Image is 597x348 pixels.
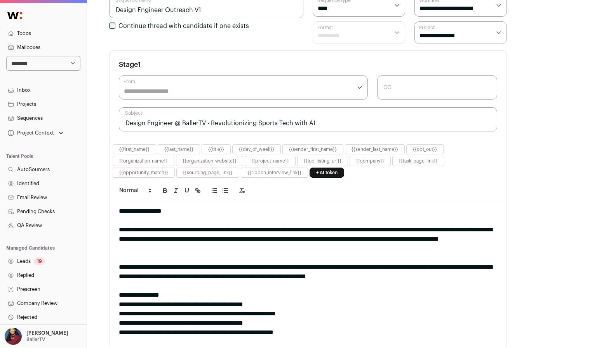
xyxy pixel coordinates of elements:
[119,158,168,164] button: {{organization_name}}
[356,158,384,164] button: {{company}}
[119,60,141,69] h3: Stage
[5,328,22,345] img: 10010497-medium_jpg
[119,146,150,152] button: {{first_name}}
[119,170,168,176] button: {{opportunity_match}}
[208,146,224,152] button: {{title}}
[399,158,438,164] button: {{task_page_link}}
[164,146,193,152] button: {{last_name}}
[34,257,45,265] div: 19
[118,23,249,29] label: Continue thread with candidate if one exists
[413,146,437,152] button: {{opt_out}}
[239,146,274,152] button: {{day_of_week}}
[247,170,301,176] button: {{ribbon_interview_link}}
[183,170,233,176] button: {{sourcing_page_link}}
[26,336,45,343] p: BallerTV
[377,75,497,100] input: CC
[352,146,398,152] button: {{sender_last_name}}
[138,61,141,68] span: 1
[251,158,289,164] button: {{project_name}}
[119,107,497,131] input: Subject
[3,328,70,345] button: Open dropdown
[6,128,65,138] button: Open dropdown
[3,8,26,23] img: Wellfound
[289,146,337,152] button: {{sender_first_name}}
[6,130,54,136] div: Project Context
[26,330,68,336] p: [PERSON_NAME]
[310,168,344,178] a: + AI token
[183,158,237,164] button: {{organization_website}}
[304,158,341,164] button: {{job_listing_url}}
